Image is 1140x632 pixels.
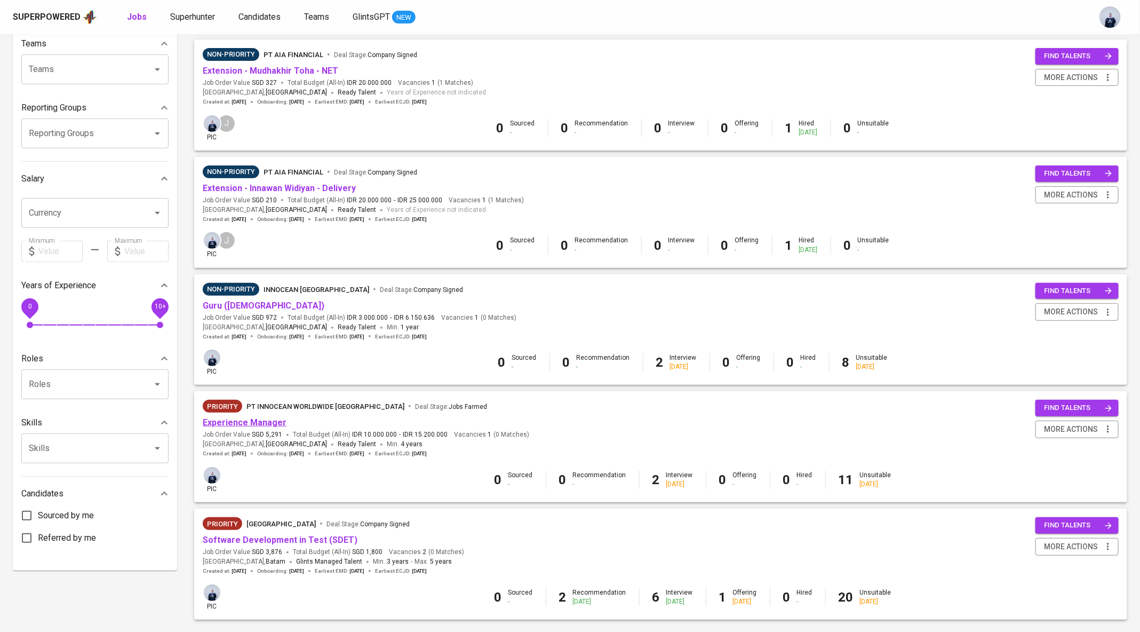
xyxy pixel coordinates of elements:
[154,303,165,310] span: 10+
[203,301,324,311] a: Guru ([DEMOGRAPHIC_DATA])
[412,450,427,457] span: [DATE]
[13,9,97,25] a: Superpoweredapp logo
[266,322,327,333] span: [GEOGRAPHIC_DATA]
[860,480,891,489] div: [DATE]
[257,333,304,341] span: Onboarding :
[495,590,502,605] b: 0
[801,362,816,372] div: -
[232,567,246,575] span: [DATE]
[315,333,364,341] span: Earliest EMD :
[858,119,889,137] div: Unsuitable
[349,450,364,457] span: [DATE]
[401,323,419,331] span: 1 year
[204,467,220,484] img: annisa@glints.com
[668,119,695,137] div: Interview
[575,246,628,255] div: -
[21,168,169,189] div: Salary
[387,323,419,331] span: Min.
[575,128,628,137] div: -
[203,401,242,412] span: Priority
[203,98,246,106] span: Created at :
[334,169,417,176] span: Deal Stage :
[387,558,409,565] span: 3 years
[721,121,729,136] b: 0
[238,11,283,24] a: Candidates
[203,567,246,575] span: Created at :
[561,121,569,136] b: 0
[481,196,486,205] span: 1
[441,313,516,322] span: Vacancies ( 0 Matches )
[399,430,401,439] span: -
[394,313,435,322] span: IDR 6.150.636
[360,520,410,528] span: Company Signed
[412,567,427,575] span: [DATE]
[289,567,304,575] span: [DATE]
[203,313,277,322] span: Job Order Value
[203,450,246,457] span: Created at :
[719,472,727,487] b: 0
[1035,186,1119,204] button: more actions
[1035,165,1119,182] button: find talents
[203,114,221,142] div: pic
[349,333,364,341] span: [DATE]
[721,238,729,253] b: 0
[577,362,630,372] div: -
[289,98,304,106] span: [DATE]
[858,128,889,137] div: -
[289,450,304,457] span: [DATE]
[1044,50,1112,62] span: find talents
[289,216,304,223] span: [DATE]
[723,355,730,370] b: 0
[799,119,818,137] div: Hired
[511,246,535,255] div: -
[498,355,506,370] b: 0
[246,402,404,410] span: PT Innocean Worldwide [GEOGRAPHIC_DATA]
[856,353,888,372] div: Unsuitable
[203,216,246,223] span: Created at :
[497,121,504,136] b: 0
[787,355,794,370] b: 0
[860,471,891,489] div: Unsuitable
[203,165,259,178] div: extension
[203,88,327,98] span: [GEOGRAPHIC_DATA] ,
[1035,283,1119,299] button: find talents
[799,236,818,254] div: Hired
[83,9,97,25] img: app logo
[801,353,816,372] div: Hired
[203,349,221,376] div: pic
[203,439,327,450] span: [GEOGRAPHIC_DATA] ,
[652,472,660,487] b: 2
[1044,540,1098,554] span: more actions
[204,350,220,366] img: annisa@glints.com
[559,472,567,487] b: 0
[656,355,664,370] b: 2
[338,323,376,331] span: Ready Talent
[563,355,570,370] b: 0
[217,114,236,133] div: J
[1044,188,1098,202] span: more actions
[338,89,376,96] span: Ready Talent
[655,121,662,136] b: 0
[412,216,427,223] span: [DATE]
[1035,538,1119,556] button: more actions
[783,590,791,605] b: 0
[737,362,761,372] div: -
[1035,48,1119,65] button: find talents
[561,238,569,253] b: 0
[21,483,169,504] div: Candidates
[347,196,392,205] span: IDR 20.000.000
[21,352,43,365] p: Roles
[38,241,83,262] input: Value
[737,353,761,372] div: Offering
[375,450,427,457] span: Earliest ECJD :
[293,548,382,557] span: Total Budget (All-In)
[203,583,221,611] div: pic
[264,168,323,176] span: PT AIA FINANCIAL
[353,11,416,24] a: GlintsGPT NEW
[666,471,693,489] div: Interview
[315,567,364,575] span: Earliest EMD :
[288,313,435,322] span: Total Budget (All-In)
[387,88,488,98] span: Years of Experience not indicated.
[1044,423,1098,436] span: more actions
[1044,285,1112,297] span: find talents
